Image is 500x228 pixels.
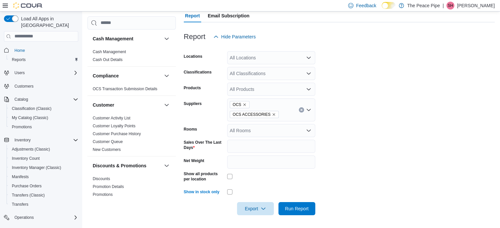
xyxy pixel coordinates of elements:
button: Open list of options [306,55,311,60]
span: My Catalog (Classic) [12,115,48,120]
span: Catalog [14,97,28,102]
span: OCS ACCESSORIES [230,111,279,118]
a: Promotions [9,123,35,131]
a: Customers [12,82,36,90]
div: Customer [87,114,176,156]
p: | [442,2,444,10]
a: Purchase Orders [9,182,44,190]
a: Cash Management [93,50,126,54]
span: My Catalog (Classic) [9,114,78,122]
label: Locations [184,54,202,59]
button: Reports [7,55,81,64]
button: Open list of options [306,87,311,92]
img: Cova [13,2,43,9]
button: Promotions [7,122,81,132]
label: Suppliers [184,101,202,106]
span: New Customers [93,147,121,152]
span: Reports [12,57,26,62]
span: Discounts [93,176,110,181]
span: Inventory Manager (Classic) [9,164,78,172]
a: Transfers (Classic) [9,191,47,199]
button: Adjustments (Classic) [7,145,81,154]
span: Inventory [14,137,31,143]
button: Export [237,202,274,215]
a: Reports [9,56,28,64]
span: Load All Apps in [GEOGRAPHIC_DATA] [18,15,78,29]
div: Compliance [87,85,176,95]
span: Promotions [9,123,78,131]
a: Customer Purchase History [93,132,141,136]
div: Discounts & Promotions [87,175,176,201]
button: Cash Management [163,35,171,43]
span: OCS [233,101,241,108]
span: Manifests [9,173,78,181]
div: Cash Management [87,48,176,66]
button: Open list of options [306,128,311,133]
span: Purchase Orders [9,182,78,190]
button: Compliance [163,72,171,80]
a: OCS Transaction Submission Details [93,87,157,91]
span: Inventory Count [12,156,40,161]
label: Sales Over The Last Days [184,140,225,150]
button: Catalog [12,95,31,103]
a: Cash Out Details [93,57,123,62]
span: Operations [14,215,34,220]
span: Report [185,9,200,22]
span: Export [241,202,270,215]
button: Inventory Manager (Classic) [7,163,81,172]
button: Users [12,69,27,77]
span: Customer Purchase History [93,131,141,136]
button: Customer [93,102,161,108]
button: Users [1,68,81,77]
span: Customers [12,82,78,90]
button: My Catalog (Classic) [7,113,81,122]
span: Home [12,46,78,54]
button: Discounts & Promotions [163,162,171,170]
a: Home [12,47,28,54]
button: Remove OCS ACCESSORIES from selection in this group [272,113,276,116]
button: Open list of options [306,71,311,76]
span: Reports [9,56,78,64]
button: Transfers [7,200,81,209]
button: Hide Parameters [211,30,258,43]
span: Classification (Classic) [12,106,52,111]
span: Adjustments (Classic) [9,145,78,153]
button: Compliance [93,73,161,79]
a: Manifests [9,173,31,181]
span: Transfers [9,200,78,208]
button: Classification (Classic) [7,104,81,113]
button: Customer [163,101,171,109]
span: OCS Transaction Submission Details [93,86,157,92]
span: Cash Management [93,49,126,54]
span: Inventory Manager (Classic) [12,165,61,170]
button: Transfers (Classic) [7,191,81,200]
span: Catalog [12,95,78,103]
span: Users [14,70,25,75]
span: Feedback [356,2,376,9]
h3: Report [184,33,205,41]
button: Inventory Count [7,154,81,163]
a: Promotions [93,192,113,197]
a: Inventory Count [9,155,42,162]
label: Show in stock only [184,189,220,195]
button: Manifests [7,172,81,181]
button: Customers [1,81,81,91]
button: Operations [12,214,36,221]
button: Inventory [1,135,81,145]
a: Transfers [9,200,31,208]
span: Customer Queue [93,139,123,144]
label: Rooms [184,127,197,132]
span: Home [14,48,25,53]
h3: Compliance [93,73,119,79]
span: Email Subscription [208,9,250,22]
div: Sarah Hatch [446,2,454,10]
label: Classifications [184,70,212,75]
a: Adjustments (Classic) [9,145,53,153]
span: Classification (Classic) [9,105,78,113]
button: Cash Management [93,35,161,42]
span: SH [448,2,453,10]
a: Classification (Classic) [9,105,54,113]
a: Customer Queue [93,139,123,144]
